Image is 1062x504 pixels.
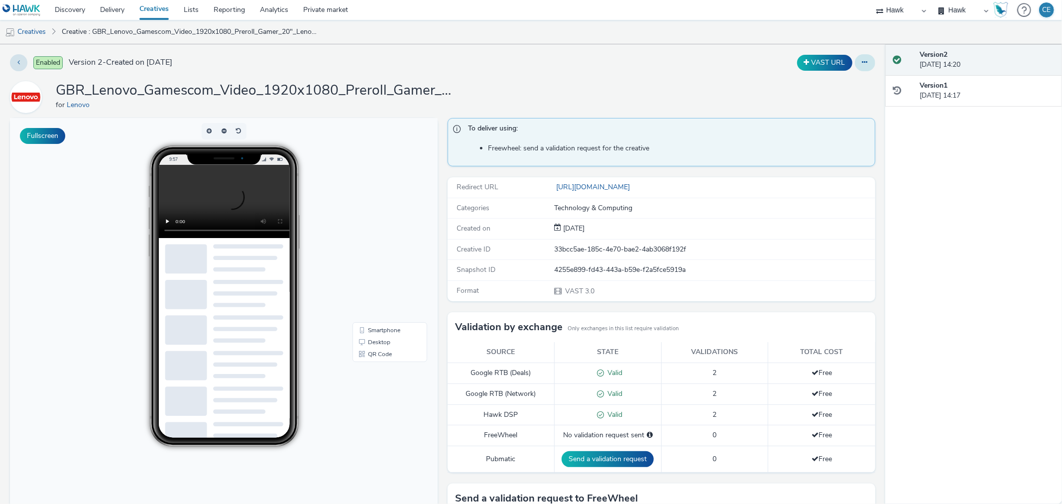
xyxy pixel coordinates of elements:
h3: Validation by exchange [455,320,563,335]
th: Total cost [768,342,875,363]
span: QR Code [358,233,382,239]
div: No validation request sent [560,430,656,440]
span: Version 2 - Created on [DATE] [69,57,172,68]
span: Free [812,410,832,419]
span: Desktop [358,221,380,227]
th: Source [448,342,555,363]
span: 2 [712,389,716,398]
li: Smartphone [345,206,415,218]
strong: Version 1 [920,81,947,90]
a: Creative : GBR_Lenovo_Gamescom_Video_1920x1080_Preroll_Gamer_20"_LenovoPro7i_20250820 [57,20,322,44]
span: Valid [604,368,622,378]
a: Hawk Academy [993,2,1012,18]
div: Please select a deal below and click on Send to send a validation request to FreeWheel. [647,430,653,440]
td: Hawk DSP [448,404,555,425]
span: To deliver using: [468,124,865,136]
td: FreeWheel [448,425,555,446]
li: Desktop [345,218,415,230]
div: Technology & Computing [554,203,874,213]
span: Redirect URL [457,182,498,192]
li: Freewheel: send a validation request for the creative [488,143,870,153]
span: 0 [712,430,716,440]
div: Duplicate the creative as a VAST URL [795,55,855,71]
span: for [56,100,67,110]
a: Lenovo [67,100,94,110]
span: 2 [712,368,716,378]
div: 33bcc5ae-185c-4e70-bae2-4ab3068f192f [554,245,874,254]
div: [DATE] 14:20 [920,50,1054,70]
h1: GBR_Lenovo_Gamescom_Video_1920x1080_Preroll_Gamer_20"_LenovoPro7i_20250820 [56,81,454,100]
button: Fullscreen [20,128,65,144]
div: CE [1043,2,1051,17]
img: Hawk Academy [993,2,1008,18]
span: Categories [457,203,489,213]
span: [DATE] [561,224,585,233]
span: VAST 3.0 [564,286,594,296]
span: 2 [712,410,716,419]
img: Lenovo [11,83,40,112]
li: QR Code [345,230,415,242]
button: VAST URL [797,55,852,71]
a: [URL][DOMAIN_NAME] [554,182,634,192]
td: Google RTB (Deals) [448,363,555,383]
th: State [554,342,661,363]
span: 9:57 [159,38,167,44]
div: 4255e899-fd43-443a-b59e-f2a5fce5919a [554,265,874,275]
td: Google RTB (Network) [448,383,555,404]
img: undefined Logo [2,4,41,16]
span: Enabled [33,56,63,69]
span: Snapshot ID [457,265,495,274]
span: Free [812,430,832,440]
span: Valid [604,410,622,419]
span: Free [812,368,832,378]
span: 0 [712,454,716,464]
span: Format [457,286,479,295]
small: Only exchanges in this list require validation [568,325,679,333]
td: Pubmatic [448,446,555,472]
span: Free [812,389,832,398]
span: Creative ID [457,245,490,254]
img: mobile [5,27,15,37]
div: Creation 20 August 2025, 14:17 [561,224,585,234]
a: Lenovo [10,92,46,102]
th: Validations [661,342,768,363]
strong: Version 2 [920,50,947,59]
span: Smartphone [358,209,390,215]
span: Free [812,454,832,464]
span: Created on [457,224,490,233]
div: [DATE] 14:17 [920,81,1054,101]
button: Send a validation request [562,451,654,467]
span: Valid [604,389,622,398]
